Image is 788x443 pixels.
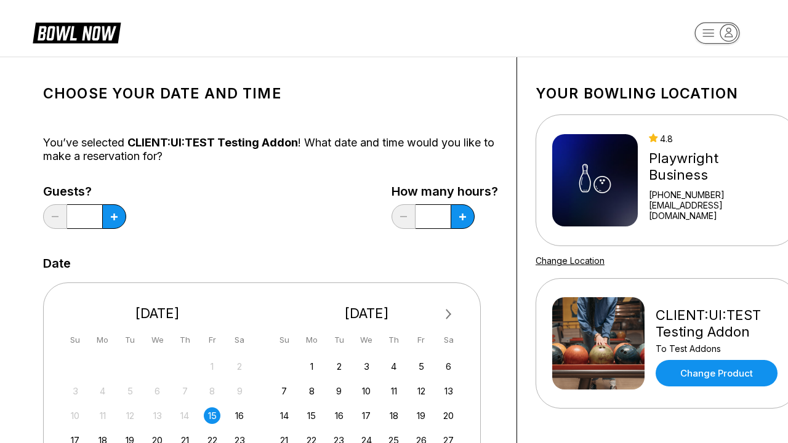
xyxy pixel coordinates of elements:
[331,358,347,375] div: Choose Tuesday, September 2nd, 2025
[149,332,166,348] div: We
[440,383,457,399] div: Choose Saturday, September 13th, 2025
[62,305,253,322] div: [DATE]
[122,332,139,348] div: Tu
[649,134,781,144] div: 4.8
[385,407,402,424] div: Choose Thursday, September 18th, 2025
[413,332,430,348] div: Fr
[94,407,111,424] div: Not available Monday, August 11th, 2025
[649,150,781,183] div: Playwright Business
[122,383,139,399] div: Not available Tuesday, August 5th, 2025
[204,407,220,424] div: Choose Friday, August 15th, 2025
[276,332,292,348] div: Su
[149,407,166,424] div: Not available Wednesday, August 13th, 2025
[649,190,781,200] div: [PHONE_NUMBER]
[331,407,347,424] div: Choose Tuesday, September 16th, 2025
[204,383,220,399] div: Not available Friday, August 8th, 2025
[94,332,111,348] div: Mo
[231,383,248,399] div: Not available Saturday, August 9th, 2025
[43,136,498,163] div: You’ve selected ! What date and time would you like to make a reservation for?
[204,358,220,375] div: Not available Friday, August 1st, 2025
[149,383,166,399] div: Not available Wednesday, August 6th, 2025
[439,305,459,324] button: Next Month
[304,407,320,424] div: Choose Monday, September 15th, 2025
[656,360,778,386] a: Change Product
[276,383,292,399] div: Choose Sunday, September 7th, 2025
[127,136,298,149] span: CLIENT:UI:TEST Testing Addon
[331,383,347,399] div: Choose Tuesday, September 9th, 2025
[358,332,375,348] div: We
[656,343,781,354] div: To Test Addons
[43,257,71,270] label: Date
[440,407,457,424] div: Choose Saturday, September 20th, 2025
[440,358,457,375] div: Choose Saturday, September 6th, 2025
[440,332,457,348] div: Sa
[304,383,320,399] div: Choose Monday, September 8th, 2025
[276,407,292,424] div: Choose Sunday, September 14th, 2025
[177,332,193,348] div: Th
[552,134,638,226] img: Playwright Business
[656,307,781,340] div: CLIENT:UI:TEST Testing Addon
[385,383,402,399] div: Choose Thursday, September 11th, 2025
[649,200,781,221] a: [EMAIL_ADDRESS][DOMAIN_NAME]
[413,407,430,424] div: Choose Friday, September 19th, 2025
[385,332,402,348] div: Th
[204,332,220,348] div: Fr
[67,383,84,399] div: Not available Sunday, August 3rd, 2025
[304,358,320,375] div: Choose Monday, September 1st, 2025
[122,407,139,424] div: Not available Tuesday, August 12th, 2025
[413,358,430,375] div: Choose Friday, September 5th, 2025
[385,358,402,375] div: Choose Thursday, September 4th, 2025
[231,407,248,424] div: Choose Saturday, August 16th, 2025
[67,332,84,348] div: Su
[552,297,645,389] img: CLIENT:UI:TEST Testing Addon
[271,305,462,322] div: [DATE]
[177,383,193,399] div: Not available Thursday, August 7th, 2025
[358,383,375,399] div: Choose Wednesday, September 10th, 2025
[231,332,248,348] div: Sa
[413,383,430,399] div: Choose Friday, September 12th, 2025
[94,383,111,399] div: Not available Monday, August 4th, 2025
[536,255,605,266] a: Change Location
[43,185,126,198] label: Guests?
[43,85,498,102] h1: Choose your Date and time
[331,332,347,348] div: Tu
[177,407,193,424] div: Not available Thursday, August 14th, 2025
[392,185,498,198] label: How many hours?
[358,358,375,375] div: Choose Wednesday, September 3rd, 2025
[304,332,320,348] div: Mo
[358,407,375,424] div: Choose Wednesday, September 17th, 2025
[231,358,248,375] div: Not available Saturday, August 2nd, 2025
[67,407,84,424] div: Not available Sunday, August 10th, 2025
